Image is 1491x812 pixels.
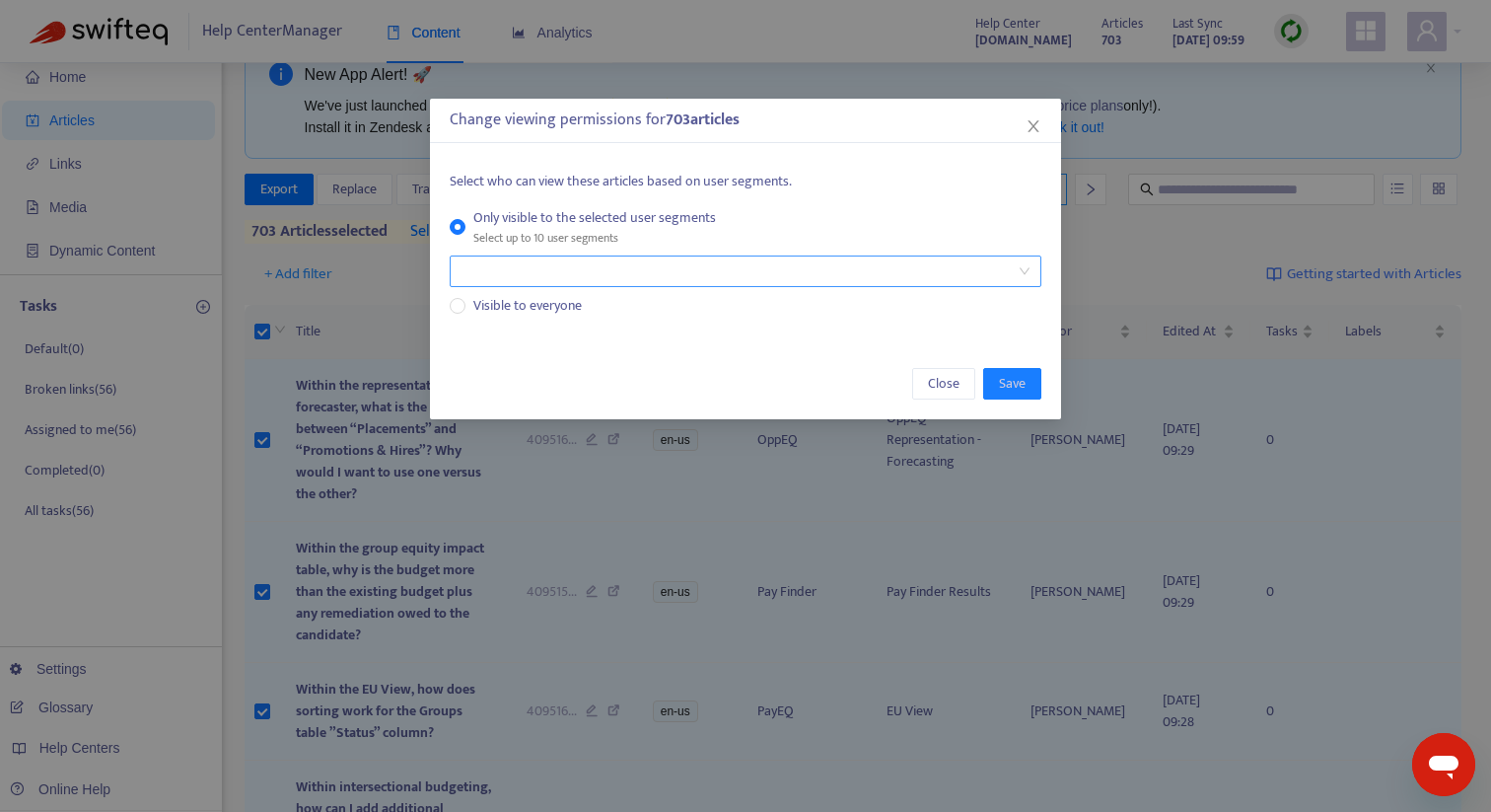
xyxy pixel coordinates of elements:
span: close [1026,118,1041,134]
button: Close [912,368,975,400]
div: Change viewing permissions for [450,109,1041,132]
span: Visible to everyone [465,295,590,317]
div: Only visible to the selected user segments [473,207,716,229]
button: Save [983,368,1041,400]
span: Close [928,373,959,395]
button: Close [1023,115,1044,137]
p: Select who can view these articles based on user segments. [450,171,1041,192]
strong: 703 article s [666,107,740,133]
iframe: Button to launch messaging window [1412,733,1475,796]
div: Select up to 10 user segments [473,229,716,248]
